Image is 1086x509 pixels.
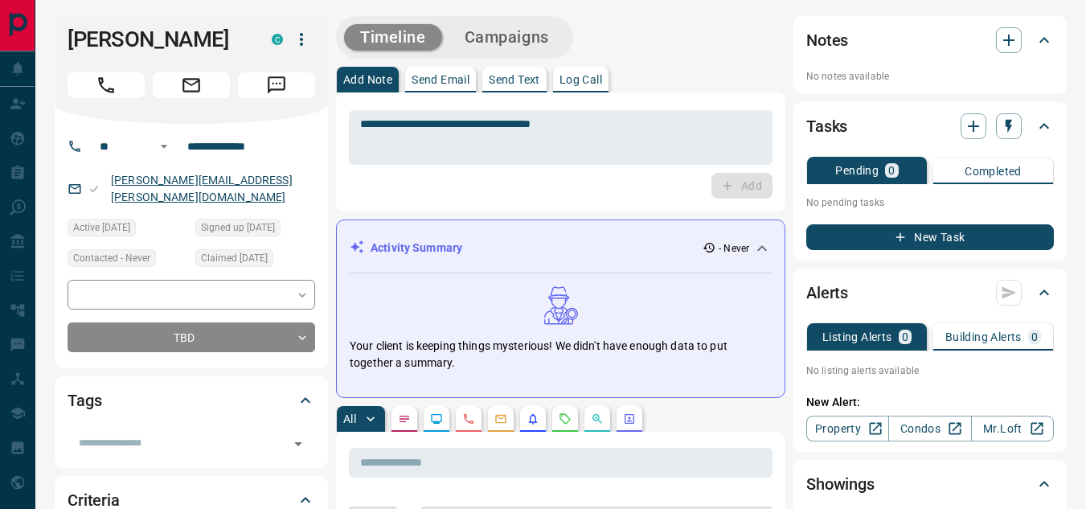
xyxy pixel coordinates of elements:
svg: Notes [398,413,411,425]
div: Alerts [806,273,1054,312]
p: 0 [888,165,895,176]
p: No notes available [806,69,1054,84]
a: Mr.Loft [971,416,1054,441]
div: Notes [806,21,1054,60]
a: [PERSON_NAME][EMAIL_ADDRESS][PERSON_NAME][DOMAIN_NAME] [111,174,293,203]
svg: Calls [462,413,475,425]
span: Call [68,72,145,98]
button: Open [287,433,309,455]
div: TBD [68,322,315,352]
p: Send Text [489,74,540,85]
a: Property [806,416,889,441]
svg: Opportunities [591,413,604,425]
p: New Alert: [806,394,1054,411]
p: Log Call [559,74,602,85]
button: Campaigns [449,24,565,51]
p: All [343,413,356,425]
div: Tasks [806,107,1054,146]
div: Sat Apr 13 2024 [68,219,187,241]
span: Active [DATE] [73,220,130,236]
p: Pending [835,165,879,176]
span: Email [153,72,230,98]
svg: Emails [494,413,507,425]
svg: Email Valid [88,183,100,195]
p: 0 [1031,331,1038,343]
p: Listing Alerts [822,331,892,343]
h2: Tags [68,388,101,413]
span: Claimed [DATE] [201,250,268,266]
svg: Requests [559,413,572,425]
svg: Listing Alerts [527,413,539,425]
button: Open [154,137,174,156]
span: Signed up [DATE] [201,220,275,236]
p: Completed [965,166,1022,177]
a: Condos [888,416,971,441]
h2: Showings [806,471,875,497]
h2: Tasks [806,113,847,139]
div: Showings [806,465,1054,503]
div: Sat Apr 13 2024 [195,249,315,272]
h2: Notes [806,27,848,53]
div: Activity Summary- Never [350,233,772,263]
button: Timeline [344,24,442,51]
p: 0 [902,331,908,343]
span: Message [238,72,315,98]
svg: Lead Browsing Activity [430,413,443,425]
p: Your client is keeping things mysterious! We didn't have enough data to put together a summary. [350,338,772,371]
p: No listing alerts available [806,363,1054,378]
p: - Never [719,241,749,256]
button: New Task [806,224,1054,250]
p: Add Note [343,74,392,85]
div: Tags [68,381,315,420]
p: Activity Summary [371,240,462,257]
div: condos.ca [272,34,283,45]
div: Sat Apr 13 2024 [195,219,315,241]
h1: [PERSON_NAME] [68,27,248,52]
span: Contacted - Never [73,250,150,266]
h2: Alerts [806,280,848,306]
svg: Agent Actions [623,413,636,425]
p: Building Alerts [945,331,1022,343]
p: No pending tasks [806,191,1054,215]
p: Send Email [412,74,469,85]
